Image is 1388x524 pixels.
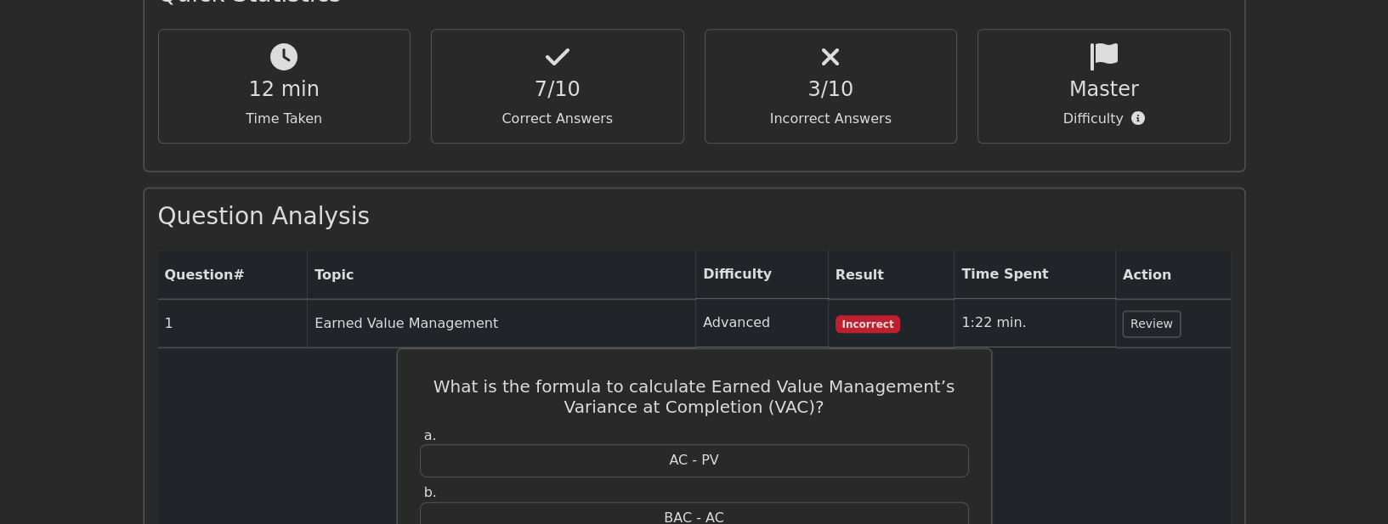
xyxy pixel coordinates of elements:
[719,109,943,129] p: Incorrect Answers
[158,251,309,299] th: #
[173,77,397,102] h4: 12 min
[1123,311,1181,337] button: Review
[308,251,696,299] th: Topic
[158,202,1231,231] h3: Question Analysis
[418,376,971,417] h5: What is the formula to calculate Earned Value Management’s Variance at Completion (VAC)?
[992,77,1216,102] h4: Master
[719,77,943,102] h4: 3/10
[424,484,437,500] span: b.
[696,251,829,299] th: Difficulty
[424,427,437,443] span: a.
[955,251,1116,299] th: Time Spent
[158,299,309,347] td: 1
[992,109,1216,129] p: Difficulty
[955,299,1116,347] td: 1:22 min.
[1116,251,1231,299] th: Action
[445,109,670,129] p: Correct Answers
[696,299,829,347] td: Advanced
[173,109,397,129] p: Time Taken
[836,315,901,332] span: Incorrect
[308,299,696,347] td: Earned Value Management
[829,251,955,299] th: Result
[445,77,670,102] h4: 7/10
[420,444,969,477] div: AC - PV
[165,267,234,283] span: Question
